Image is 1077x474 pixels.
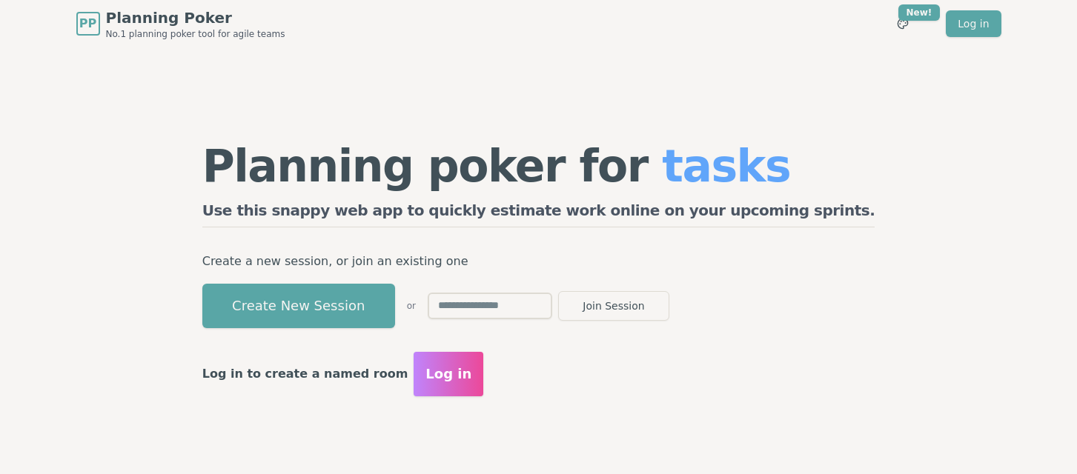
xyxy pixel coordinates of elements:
span: or [407,300,416,312]
span: PP [79,15,96,33]
a: Log in [946,10,1001,37]
p: Log in to create a named room [202,364,408,384]
h2: Use this snappy web app to quickly estimate work online on your upcoming sprints. [202,200,875,227]
button: New! [889,10,916,37]
span: Planning Poker [106,7,285,28]
button: Create New Session [202,284,395,328]
span: Log in [425,364,471,384]
button: Join Session [558,291,669,321]
span: No.1 planning poker tool for agile teams [106,28,285,40]
span: tasks [662,140,790,192]
a: PPPlanning PokerNo.1 planning poker tool for agile teams [76,7,285,40]
div: New! [898,4,941,21]
p: Create a new session, or join an existing one [202,251,875,272]
h1: Planning poker for [202,144,875,188]
button: Log in [414,352,483,396]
